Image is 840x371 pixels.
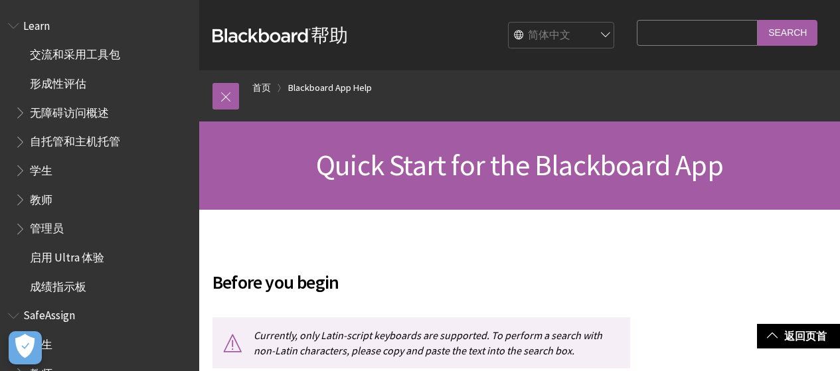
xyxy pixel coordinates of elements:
[8,15,191,298] nav: Book outline for Blackboard Learn Help
[30,159,52,177] span: 学生
[30,72,86,90] span: 形成性评估
[30,131,120,149] span: 自托管和主机托管
[30,218,64,236] span: 管理员
[252,80,271,96] a: 首页
[30,44,120,62] span: 交流和采用工具包
[23,15,50,33] span: Learn
[30,246,104,264] span: 启用 Ultra 体验
[23,305,75,323] span: SafeAssign
[30,102,109,119] span: 无障碍访问概述
[212,23,348,47] a: Blackboard帮助
[212,252,630,296] h2: Before you begin
[9,331,42,364] button: Open Preferences
[288,80,372,96] a: Blackboard App Help
[316,147,723,183] span: Quick Start for the Blackboard App
[509,23,615,49] select: Site Language Selector
[212,317,630,368] p: Currently, only Latin-script keyboards are supported. To perform a search with non-Latin characte...
[757,324,840,348] a: 返回页首
[30,188,52,206] span: 教师
[212,29,311,42] strong: Blackboard
[30,275,86,293] span: 成绩指示板
[758,20,817,46] input: Search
